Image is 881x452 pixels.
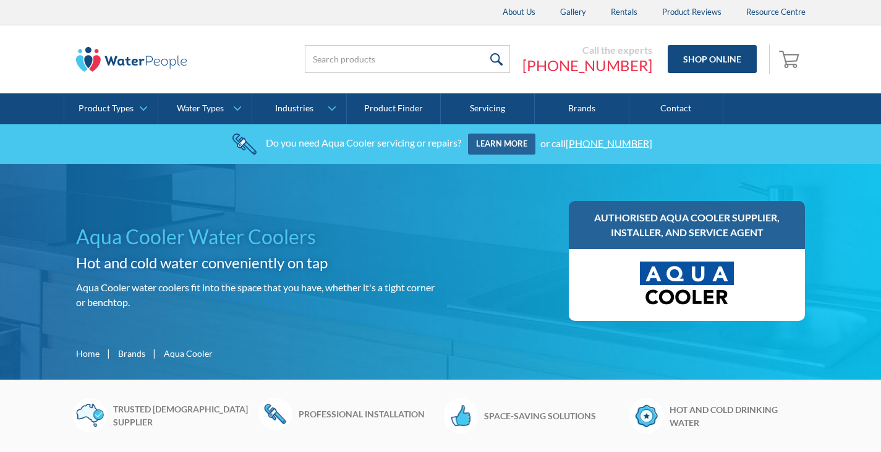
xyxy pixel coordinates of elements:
a: [PHONE_NUMBER] [522,56,652,75]
div: Call the experts [522,44,652,56]
div: or call [540,137,652,148]
div: Industries [275,103,313,114]
img: Aqua Cooler [640,262,734,309]
div: Do you need Aqua Cooler servicing or repairs? [266,137,461,148]
div: | [151,346,158,360]
img: shopping cart [779,49,802,69]
img: Badge [629,398,663,433]
a: Brands [118,347,145,360]
a: Industries [252,93,346,124]
img: Wrench [258,398,292,429]
a: Contact [629,93,723,124]
img: Australia [73,398,107,432]
p: Aqua Cooler water coolers fit into the space that you have, whether it's a tight corner or benchtop. [76,280,436,310]
a: Servicing [441,93,535,124]
a: Learn more [468,134,535,155]
a: Home [76,347,100,360]
input: Search products [305,45,510,73]
h6: Professional installation [299,407,438,420]
h2: Hot and cold water conveniently on tap [76,252,436,274]
h6: Trusted [DEMOGRAPHIC_DATA] supplier [113,403,252,429]
h6: Hot and cold drinking water [670,403,809,429]
a: Brands [535,93,629,124]
div: Water Types [177,103,224,114]
img: The Water People [76,47,187,72]
h1: Aqua Cooler Water Coolers [76,222,436,252]
a: Water Types [158,93,252,124]
a: Product Finder [347,93,441,124]
a: Product Types [64,93,158,124]
h3: Authorised Aqua Cooler supplier, installer, and service agent [581,210,793,240]
div: Aqua Cooler [164,347,213,360]
h6: Space-saving solutions [484,409,623,422]
img: Thumbs Up [444,398,478,433]
div: | [106,346,112,360]
div: Product Types [79,103,134,114]
a: Shop Online [668,45,757,73]
a: Open empty cart [776,45,806,74]
a: [PHONE_NUMBER] [566,137,652,148]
